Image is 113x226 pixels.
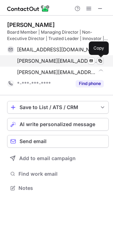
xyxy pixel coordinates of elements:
button: Send email [7,135,109,148]
span: AI write personalized message [20,122,95,127]
img: ContactOut v5.3.10 [7,4,50,13]
span: Send email [20,139,47,144]
span: Find work email [18,171,106,177]
button: Reveal Button [76,80,104,87]
span: Add to email campaign [19,156,76,161]
div: [PERSON_NAME] [7,21,55,28]
span: [PERSON_NAME][EMAIL_ADDRESS][DOMAIN_NAME] [17,58,98,64]
div: Board Member | Managing Director | Non-Executive Director | Trusted Leader | Innovator | Strategi... [7,29,109,42]
span: [PERSON_NAME][EMAIL_ADDRESS][PERSON_NAME][DOMAIN_NAME] [17,69,96,75]
button: save-profile-one-click [7,101,109,114]
button: AI write personalized message [7,118,109,131]
span: [EMAIL_ADDRESS][DOMAIN_NAME] [17,46,98,53]
button: Find work email [7,169,109,179]
button: Add to email campaign [7,152,109,165]
span: Notes [18,185,106,191]
div: Save to List / ATS / CRM [20,104,96,110]
button: Notes [7,183,109,193]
